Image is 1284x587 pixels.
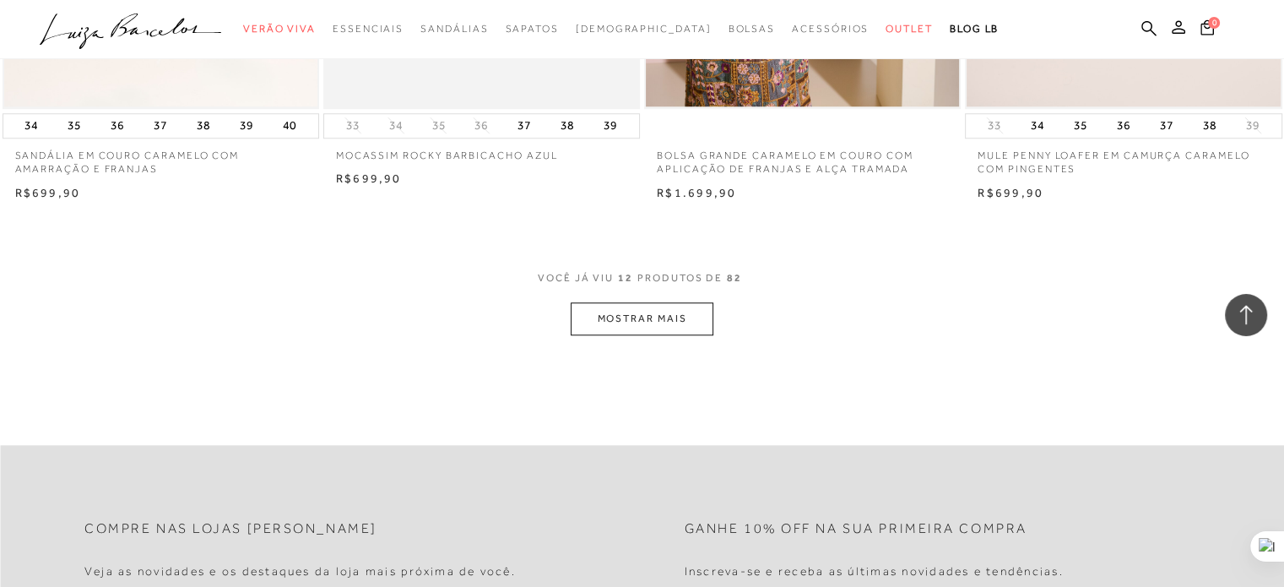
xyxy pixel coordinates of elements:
span: VOCê JÁ VIU [538,271,614,285]
a: categoryNavScreenReaderText [886,14,933,45]
button: 37 [512,114,536,138]
a: BOLSA GRANDE CARAMELO EM COURO COM APLICAÇÃO DE FRANJAS E ALÇA TRAMADA [644,139,961,177]
a: Mocassim rocky barbicacho azul [323,139,640,163]
span: Verão Viva [243,23,316,35]
button: 35 [1069,114,1092,138]
span: R$699,90 [15,186,81,199]
button: 38 [192,114,215,138]
span: R$699,90 [978,186,1043,199]
span: 0 [1208,17,1220,29]
span: Essenciais [333,23,404,35]
button: 39 [1241,117,1265,133]
button: 35 [62,114,86,138]
button: 40 [278,114,301,138]
button: MOSTRAR MAIS [571,302,712,335]
span: PRODUTOS DE [637,271,723,285]
a: categoryNavScreenReaderText [333,14,404,45]
button: 38 [1198,114,1222,138]
button: 36 [1112,114,1135,138]
a: BLOG LB [950,14,999,45]
a: categoryNavScreenReaderText [792,14,869,45]
span: Outlet [886,23,933,35]
button: 33 [983,117,1006,133]
h4: Veja as novidades e os destaques da loja mais próxima de você. [84,564,516,579]
button: 33 [341,117,365,133]
button: 37 [149,114,172,138]
a: MULE PENNY LOAFER EM CAMURÇA CARAMELO COM PINGENTES [965,139,1281,177]
button: 39 [235,114,258,138]
span: [DEMOGRAPHIC_DATA] [576,23,712,35]
button: 37 [1155,114,1178,138]
span: Sandálias [420,23,488,35]
span: Bolsas [728,23,775,35]
button: 35 [426,117,450,133]
a: SANDÁLIA EM COURO CARAMELO COM AMARRAÇÃO E FRANJAS [3,139,319,177]
button: 36 [469,117,493,133]
button: 34 [19,114,43,138]
a: categoryNavScreenReaderText [420,14,488,45]
a: categoryNavScreenReaderText [728,14,775,45]
button: 38 [555,114,579,138]
span: R$699,90 [336,171,402,185]
span: Acessórios [792,23,869,35]
a: noSubCategoriesText [576,14,712,45]
span: BLOG LB [950,23,999,35]
span: 12 [618,271,633,302]
h2: Ganhe 10% off na sua primeira compra [685,521,1027,537]
span: 82 [727,271,742,302]
button: 34 [1026,114,1049,138]
span: R$1.699,90 [657,186,736,199]
a: categoryNavScreenReaderText [505,14,558,45]
button: 39 [599,114,622,138]
button: 34 [384,117,408,133]
button: 0 [1195,19,1219,41]
h2: Compre nas lojas [PERSON_NAME] [84,521,377,537]
span: Sapatos [505,23,558,35]
button: 36 [106,114,129,138]
h4: Inscreva-se e receba as últimas novidades e tendências. [685,564,1064,579]
a: categoryNavScreenReaderText [243,14,316,45]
